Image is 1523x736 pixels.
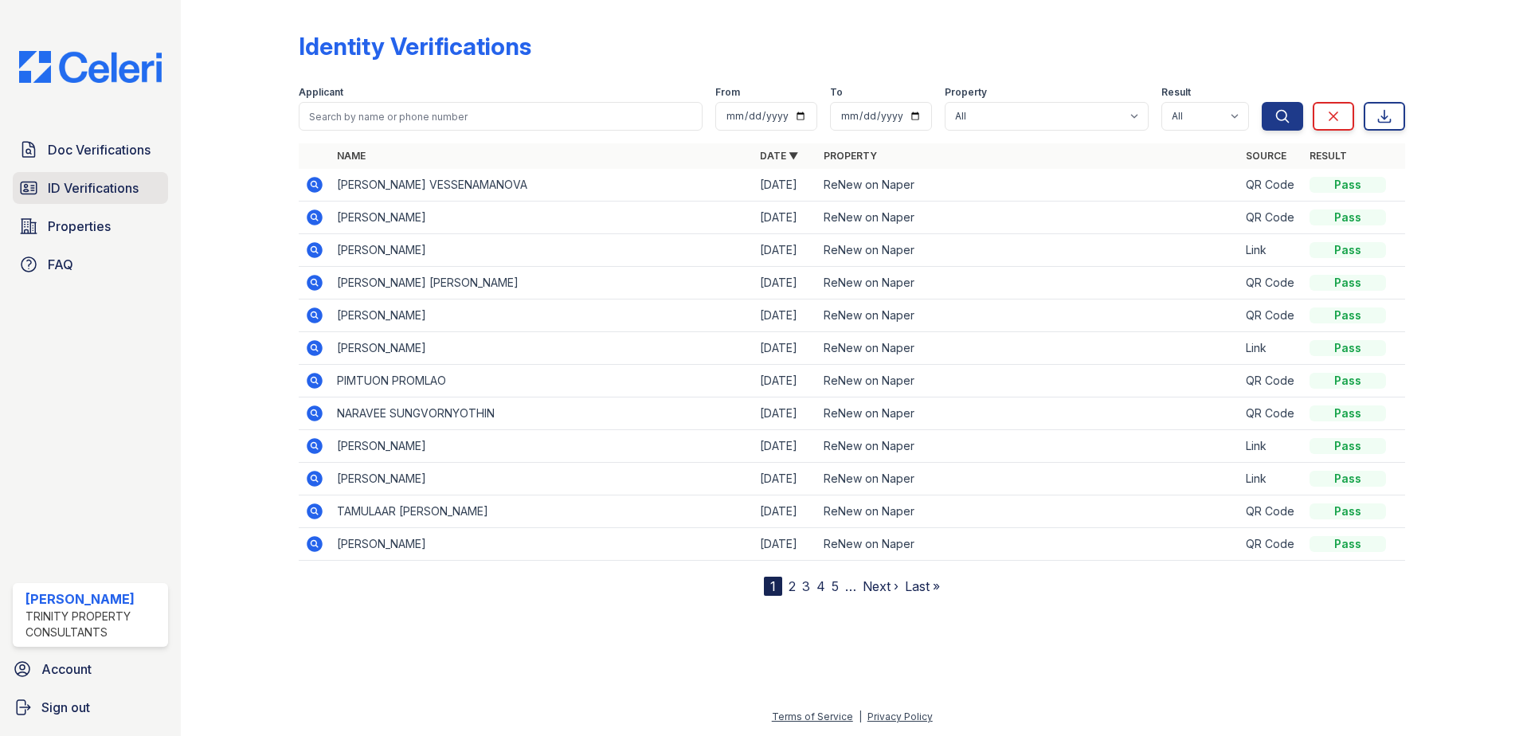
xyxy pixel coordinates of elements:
td: Link [1239,332,1303,365]
td: [DATE] [754,332,817,365]
a: Result [1310,150,1347,162]
div: Trinity Property Consultants [25,609,162,640]
label: Result [1161,86,1191,99]
td: NARAVEE SUNGVORNYOTHIN [331,397,754,430]
td: QR Code [1239,365,1303,397]
span: ID Verifications [48,178,139,198]
td: [DATE] [754,430,817,463]
span: Properties [48,217,111,236]
div: Pass [1310,373,1386,389]
td: [DATE] [754,528,817,561]
a: 2 [789,578,796,594]
a: Name [337,150,366,162]
a: Properties [13,210,168,242]
td: [DATE] [754,397,817,430]
a: Last » [905,578,940,594]
td: ReNew on Naper [817,463,1240,495]
td: [PERSON_NAME] [331,332,754,365]
div: Pass [1310,340,1386,356]
span: Doc Verifications [48,140,151,159]
a: Account [6,653,174,685]
a: Source [1246,150,1286,162]
a: ID Verifications [13,172,168,204]
div: Pass [1310,405,1386,421]
td: [PERSON_NAME] [331,234,754,267]
td: PIMTUON PROMLAO [331,365,754,397]
td: QR Code [1239,169,1303,202]
a: Privacy Policy [867,711,933,722]
td: [PERSON_NAME] [331,528,754,561]
div: 1 [764,577,782,596]
a: 5 [832,578,839,594]
td: ReNew on Naper [817,430,1240,463]
td: [PERSON_NAME] [331,430,754,463]
td: QR Code [1239,528,1303,561]
a: Sign out [6,691,174,723]
div: Pass [1310,471,1386,487]
td: ReNew on Naper [817,202,1240,234]
span: FAQ [48,255,73,274]
div: Pass [1310,536,1386,552]
a: Doc Verifications [13,134,168,166]
td: QR Code [1239,202,1303,234]
label: To [830,86,843,99]
div: | [859,711,862,722]
div: Pass [1310,307,1386,323]
td: [DATE] [754,267,817,299]
td: Link [1239,463,1303,495]
td: [PERSON_NAME] [PERSON_NAME] [331,267,754,299]
label: From [715,86,740,99]
img: CE_Logo_Blue-a8612792a0a2168367f1c8372b55b34899dd931a85d93a1a3d3e32e68fde9ad4.png [6,51,174,83]
label: Property [945,86,987,99]
td: ReNew on Naper [817,397,1240,430]
div: Pass [1310,177,1386,193]
td: [DATE] [754,463,817,495]
input: Search by name or phone number [299,102,703,131]
td: [DATE] [754,234,817,267]
td: [DATE] [754,365,817,397]
td: ReNew on Naper [817,528,1240,561]
div: Pass [1310,438,1386,454]
td: [DATE] [754,169,817,202]
td: [DATE] [754,202,817,234]
label: Applicant [299,86,343,99]
td: [DATE] [754,495,817,528]
td: QR Code [1239,299,1303,332]
td: Link [1239,430,1303,463]
span: Sign out [41,698,90,717]
td: [PERSON_NAME] VESSENAMANOVA [331,169,754,202]
td: ReNew on Naper [817,234,1240,267]
a: Terms of Service [772,711,853,722]
td: [PERSON_NAME] [331,463,754,495]
td: ReNew on Naper [817,495,1240,528]
div: Identity Verifications [299,32,531,61]
td: Link [1239,234,1303,267]
td: [PERSON_NAME] [331,202,754,234]
a: 4 [816,578,825,594]
td: [PERSON_NAME] [331,299,754,332]
td: QR Code [1239,267,1303,299]
div: Pass [1310,209,1386,225]
td: ReNew on Naper [817,365,1240,397]
span: … [845,577,856,596]
a: Property [824,150,877,162]
td: QR Code [1239,495,1303,528]
div: Pass [1310,275,1386,291]
td: [DATE] [754,299,817,332]
td: ReNew on Naper [817,267,1240,299]
a: Date ▼ [760,150,798,162]
td: ReNew on Naper [817,169,1240,202]
span: Account [41,660,92,679]
div: Pass [1310,242,1386,258]
td: QR Code [1239,397,1303,430]
td: ReNew on Naper [817,332,1240,365]
a: FAQ [13,249,168,280]
div: [PERSON_NAME] [25,589,162,609]
td: ReNew on Naper [817,299,1240,332]
a: 3 [802,578,810,594]
a: Next › [863,578,899,594]
div: Pass [1310,503,1386,519]
td: TAMULAAR [PERSON_NAME] [331,495,754,528]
